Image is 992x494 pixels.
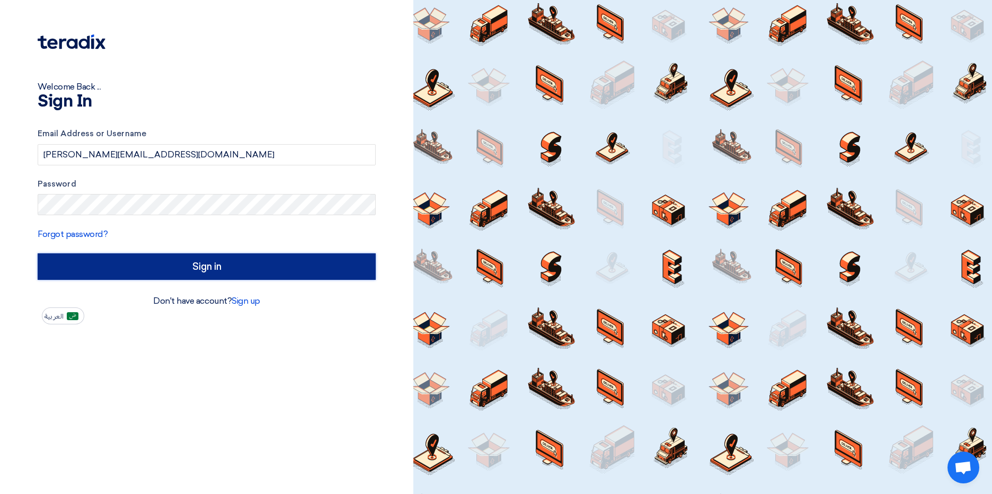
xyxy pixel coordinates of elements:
[38,93,376,110] h1: Sign In
[67,312,78,320] img: ar-AR.png
[45,313,64,320] span: العربية
[947,452,979,483] div: Open chat
[38,253,376,280] input: Sign in
[38,81,376,93] div: Welcome Back ...
[38,178,376,190] label: Password
[42,307,84,324] button: العربية
[232,296,260,306] a: Sign up
[38,34,105,49] img: Teradix logo
[38,229,108,239] a: Forgot password?
[38,144,376,165] input: Enter your business email or username
[38,128,376,140] label: Email Address or Username
[38,295,376,307] div: Don't have account?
